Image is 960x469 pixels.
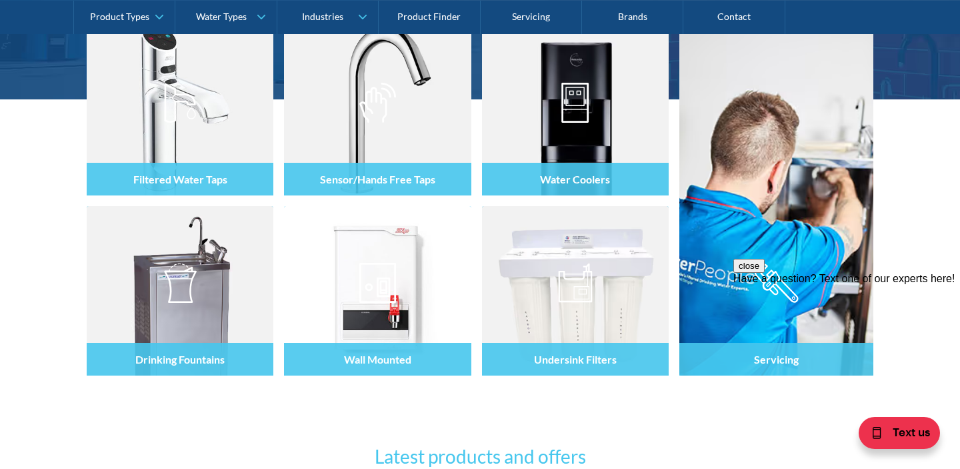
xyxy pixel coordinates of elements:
a: Servicing [679,26,873,376]
img: Undersink Filters [482,206,669,376]
a: Water Coolers [482,26,669,195]
h4: Wall Mounted [344,353,411,366]
h4: Filtered Water Taps [133,173,227,185]
h4: Undersink Filters [534,353,617,366]
iframe: podium webchat widget prompt [733,259,960,419]
div: Product Types [90,11,149,22]
a: Sensor/Hands Free Taps [284,26,471,195]
img: Wall Mounted [284,206,471,376]
iframe: podium webchat widget bubble [827,402,960,469]
h4: Drinking Fountains [135,353,225,366]
a: Filtered Water Taps [87,26,273,195]
div: Industries [302,11,343,22]
h4: Water Coolers [540,173,610,185]
h4: Sensor/Hands Free Taps [320,173,435,185]
div: Water Types [196,11,247,22]
img: Drinking Fountains [87,206,273,376]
